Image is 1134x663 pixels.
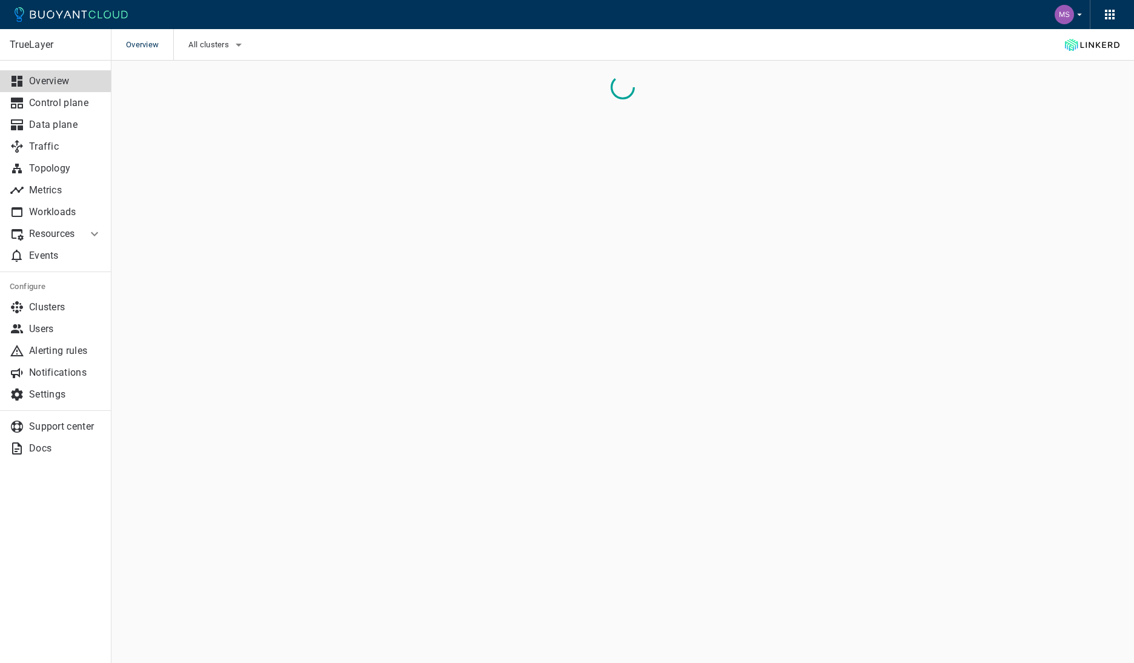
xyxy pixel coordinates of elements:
p: Support center [29,421,102,433]
p: Notifications [29,367,102,379]
p: Settings [29,388,102,401]
p: Overview [29,75,102,87]
p: Docs [29,442,102,455]
p: Alerting rules [29,345,102,357]
p: Traffic [29,141,102,153]
p: Control plane [29,97,102,109]
h5: Configure [10,282,102,292]
img: Michael Steele [1055,5,1074,24]
p: Metrics [29,184,102,196]
p: Workloads [29,206,102,218]
p: Users [29,323,102,335]
button: All clusters [188,36,246,54]
p: Data plane [29,119,102,131]
p: Clusters [29,301,102,313]
p: TrueLayer [10,39,101,51]
span: All clusters [188,40,231,50]
p: Resources [29,228,78,240]
span: Overview [126,29,173,61]
p: Events [29,250,102,262]
p: Topology [29,162,102,175]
